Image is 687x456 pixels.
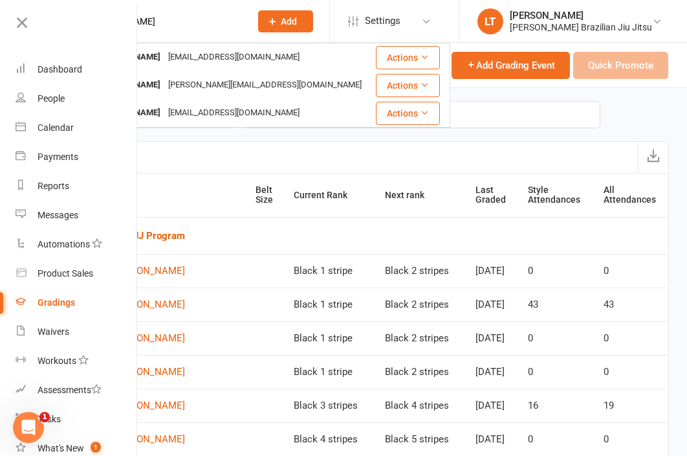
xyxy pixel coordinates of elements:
[598,321,668,355] td: 0
[379,254,470,288] td: Black 2 stripes
[466,60,555,71] span: Add Grading Event
[38,122,74,133] div: Calendar
[93,366,244,378] a: [PERSON_NAME]
[164,104,303,122] div: [EMAIL_ADDRESS][DOMAIN_NAME]
[288,389,379,422] td: Black 3 stripes
[376,102,440,125] button: Actions
[91,442,101,453] span: 1
[16,201,138,230] a: Messages
[16,172,138,201] a: Reports
[379,389,470,422] td: Black 4 stripes
[87,174,250,217] th: Member
[379,422,470,456] td: Black 5 stripes
[93,299,244,311] a: [PERSON_NAME]
[470,288,522,321] td: [DATE]
[16,405,138,434] a: Tasks
[470,355,522,389] td: [DATE]
[470,254,522,288] td: [DATE]
[38,385,102,395] div: Assessments
[93,332,244,345] a: [PERSON_NAME]
[376,74,440,97] button: Actions
[281,16,297,27] span: Add
[38,181,69,191] div: Reports
[16,113,138,142] a: Calendar
[39,412,50,422] span: 1
[379,321,470,355] td: Black 2 stripes
[598,254,668,288] td: 0
[598,422,668,456] td: 0
[38,239,90,249] div: Automations
[38,64,82,74] div: Dashboard
[38,152,78,162] div: Payments
[288,254,379,288] td: Black 1 stripe
[522,321,598,355] td: 0
[38,210,78,220] div: Messages
[164,48,303,67] div: [EMAIL_ADDRESS][DOMAIN_NAME]
[510,21,652,33] div: [PERSON_NAME] Brazilian Jiu Jitsu
[510,10,652,21] div: [PERSON_NAME]
[16,317,138,347] a: Waivers
[470,321,522,355] td: [DATE]
[522,174,598,217] th: Style Attendances
[522,288,598,321] td: 43
[38,297,75,308] div: Gradings
[13,412,44,443] iframe: Intercom live chat
[522,355,598,389] td: 0
[16,84,138,113] a: People
[93,265,244,277] a: [PERSON_NAME]
[93,433,244,446] a: [PERSON_NAME]
[379,174,470,217] th: Next rank
[38,93,65,104] div: People
[470,422,522,456] td: [DATE]
[288,355,379,389] td: Black 1 stripe
[598,389,668,422] td: 19
[16,259,138,288] a: Product Sales
[288,321,379,355] td: Black 1 stripe
[376,46,440,69] button: Actions
[38,356,76,366] div: Workouts
[16,55,138,84] a: Dashboard
[16,376,138,405] a: Assessments
[288,174,379,217] th: Current Rank
[452,52,570,79] button: Add Grading Event
[379,288,470,321] td: Black 2 stripes
[598,355,668,389] td: 0
[76,12,241,30] input: Search...
[365,6,400,36] span: Settings
[522,254,598,288] td: 0
[522,389,598,422] td: 16
[38,414,61,424] div: Tasks
[164,76,365,95] div: [PERSON_NAME][EMAIL_ADDRESS][DOMAIN_NAME]
[16,230,138,259] a: Automations
[379,355,470,389] td: Black 2 stripes
[522,422,598,456] td: 0
[16,288,138,317] a: Gradings
[16,347,138,376] a: Workouts
[250,174,289,217] th: Belt Size
[598,174,668,217] th: All Attendances
[16,142,138,172] a: Payments
[470,174,522,217] th: Last Graded
[598,288,668,321] td: 43
[470,389,522,422] td: [DATE]
[93,400,244,412] a: [PERSON_NAME]
[477,8,503,34] div: LT
[288,422,379,456] td: Black 4 stripes
[288,288,379,321] td: Black 1 stripe
[38,268,93,279] div: Product Sales
[38,443,84,453] div: What's New
[38,326,69,337] div: Waivers
[96,230,185,242] strong: Adults BJJ Program
[258,10,313,32] button: Add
